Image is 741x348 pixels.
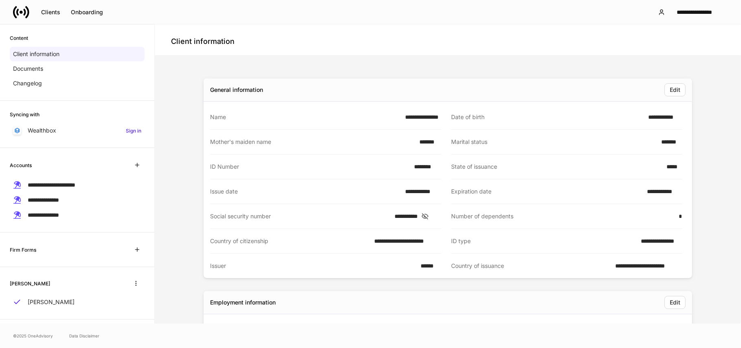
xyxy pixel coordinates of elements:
div: Issuer [210,262,416,270]
button: Edit [664,83,686,96]
p: Wealthbox [28,126,56,135]
button: Edit [664,296,686,309]
p: [PERSON_NAME] [28,298,75,306]
div: Clients [41,9,60,15]
div: Issue date [210,187,400,196]
div: State of issuance [451,163,662,171]
a: WealthboxSign in [10,123,145,138]
h6: Sign in [126,127,141,135]
div: General information [210,86,263,94]
div: Social security number [210,212,390,220]
button: Clients [36,6,66,19]
p: Client information [13,50,59,58]
h6: [PERSON_NAME] [10,280,50,287]
div: Mother's maiden name [210,138,414,146]
p: Documents [13,65,43,73]
div: Number of dependents [451,212,674,220]
a: Changelog [10,76,145,91]
h6: Firm Forms [10,246,36,254]
a: [PERSON_NAME] [10,295,145,309]
h6: Accounts [10,161,32,169]
p: Changelog [13,79,42,87]
div: Country of issuance [451,262,610,270]
div: Employment information [210,298,276,307]
div: Expiration date [451,187,642,196]
div: Country of citizenship [210,237,369,245]
h4: Client information [171,37,235,46]
div: Edit [670,300,680,305]
a: Client information [10,47,145,61]
button: Onboarding [66,6,108,19]
div: Edit [670,87,680,93]
h6: Content [10,34,28,42]
div: Name [210,113,400,121]
span: © 2025 OneAdvisory [13,333,53,339]
a: Data Disclaimer [69,333,99,339]
div: Date of birth [451,113,643,121]
div: ID type [451,237,636,245]
a: Documents [10,61,145,76]
div: Onboarding [71,9,103,15]
div: Marital status [451,138,657,146]
div: ID Number [210,163,409,171]
h6: Syncing with [10,111,39,118]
